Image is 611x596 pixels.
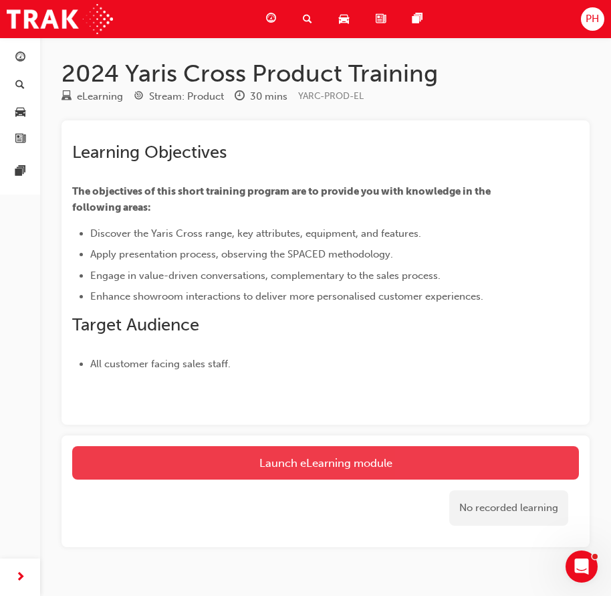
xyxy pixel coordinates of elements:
[134,91,144,103] span: target-icon
[62,91,72,103] span: learningResourceType_ELEARNING-icon
[376,11,386,27] span: news-icon
[90,290,483,302] span: Enhance showroom interactions to deliver more personalised customer experiences.
[292,5,328,33] a: search-icon
[15,106,25,118] span: car-icon
[250,89,287,104] div: 30 mins
[72,314,199,335] span: Target Audience
[15,80,25,92] span: search-icon
[566,551,598,583] iframe: Intercom live chat
[15,166,25,178] span: pages-icon
[412,11,422,27] span: pages-icon
[90,270,441,282] span: Engage in value-driven conversations, complementary to the sales process.
[298,90,364,102] span: Learning resource code
[90,358,231,370] span: All customer facing sales staff.
[402,5,439,33] a: pages-icon
[339,11,349,27] span: car-icon
[149,89,224,104] div: Stream: Product
[62,88,123,105] div: Type
[581,7,604,31] button: PH
[72,142,227,163] span: Learning Objectives
[235,91,245,103] span: clock-icon
[62,59,590,88] h1: 2024 Yaris Cross Product Training
[255,5,292,33] a: guage-icon
[7,4,113,34] img: Trak
[365,5,402,33] a: news-icon
[90,227,421,239] span: Discover the Yaris Cross range, key attributes, equipment, and features.
[90,248,393,260] span: Apply presentation process, observing the SPACED methodology.
[586,11,599,27] span: PH
[449,490,568,526] div: No recorded learning
[15,134,25,146] span: news-icon
[15,569,25,586] span: next-icon
[235,88,287,105] div: Duration
[266,11,276,27] span: guage-icon
[72,446,579,480] a: Launch eLearning module
[77,89,123,104] div: eLearning
[15,52,25,64] span: guage-icon
[134,88,224,105] div: Stream
[72,185,493,213] span: The objectives of this short training program are to provide you with knowledge in the following ...
[328,5,365,33] a: car-icon
[303,11,312,27] span: search-icon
